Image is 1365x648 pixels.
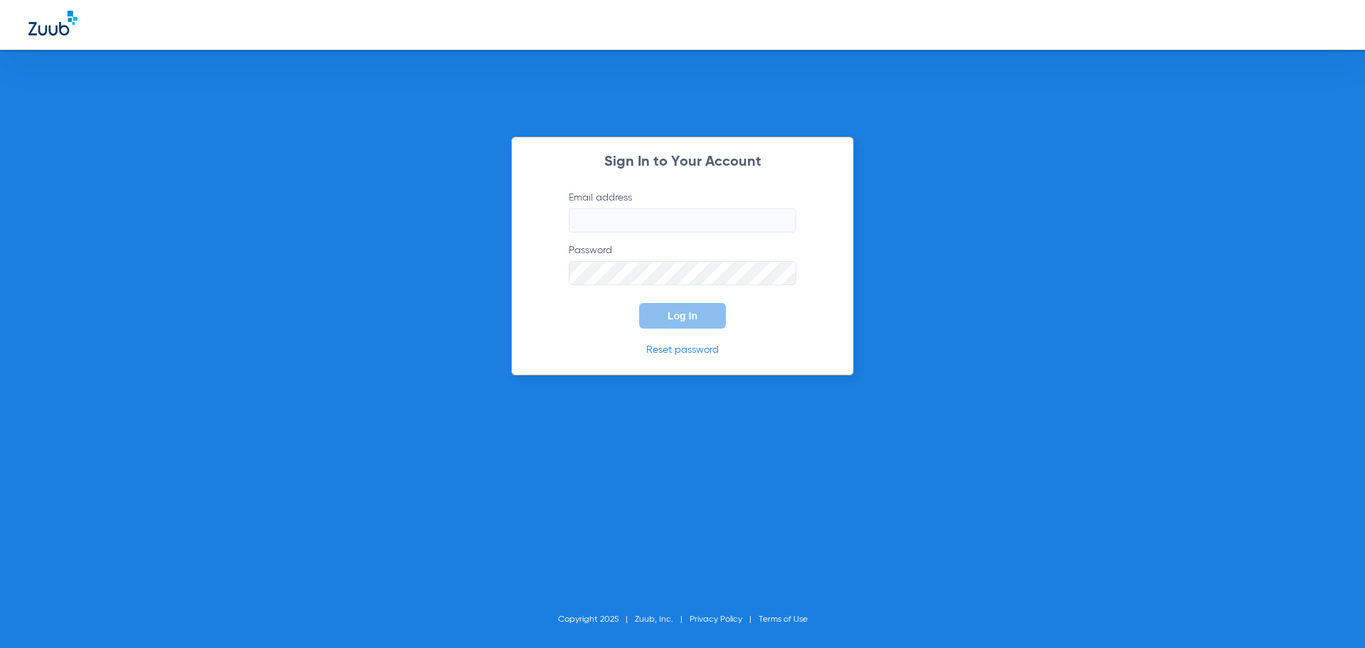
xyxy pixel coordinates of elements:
input: Email address [569,208,796,233]
a: Reset password [646,345,719,355]
li: Copyright 2025 [558,612,635,627]
a: Privacy Policy [690,615,742,624]
img: Zuub Logo [28,11,77,36]
label: Email address [569,191,796,233]
li: Zuub, Inc. [635,612,690,627]
input: Password [569,261,796,285]
label: Password [569,243,796,285]
h2: Sign In to Your Account [547,155,818,169]
iframe: Chat Widget [1294,580,1365,648]
a: Terms of Use [759,615,808,624]
span: Log In [668,310,697,322]
button: Log In [639,303,726,329]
